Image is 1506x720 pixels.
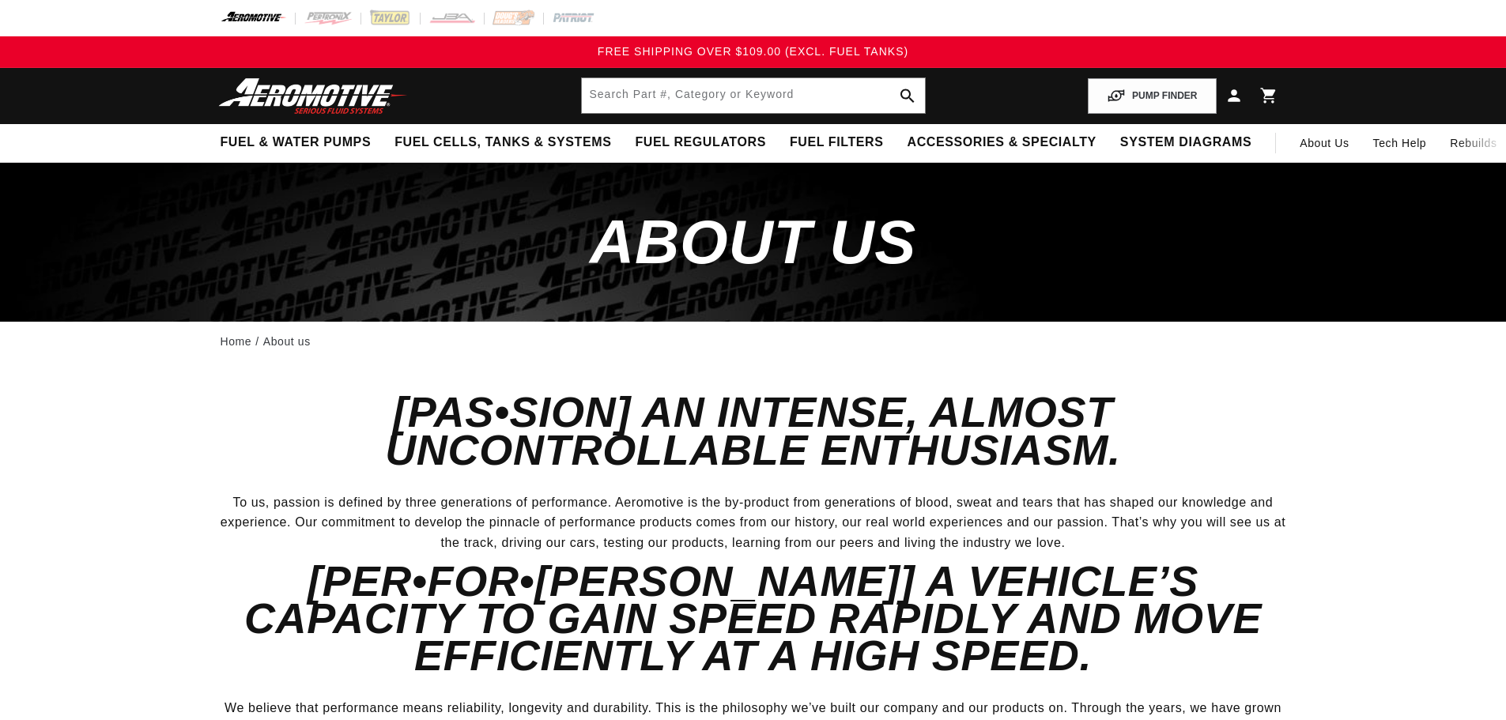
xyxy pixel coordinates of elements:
[908,134,1096,151] span: Accessories & Specialty
[1300,137,1349,149] span: About Us
[1088,78,1216,114] button: PUMP FINDER
[635,134,765,151] span: Fuel Regulators
[263,333,311,350] a: About us
[209,124,383,161] summary: Fuel & Water Pumps
[1108,124,1263,161] summary: System Diagrams
[1288,124,1361,162] a: About Us
[1361,124,1439,162] summary: Tech Help
[221,333,1286,350] nav: breadcrumbs
[1373,134,1427,152] span: Tech Help
[221,492,1286,553] p: To us, passion is defined by three generations of performance. Aeromotive is the by-product from ...
[1450,134,1497,152] span: Rebuilds
[598,45,908,58] span: FREE SHIPPING OVER $109.00 (EXCL. FUEL TANKS)
[221,563,1286,675] h2: [Per•for•[PERSON_NAME]] A vehicle’s capacity to gain speed rapidly and move efficiently at a high...
[214,77,412,115] img: Aeromotive
[394,134,611,151] span: Fuel Cells, Tanks & Systems
[890,78,925,113] button: search button
[896,124,1108,161] summary: Accessories & Specialty
[778,124,896,161] summary: Fuel Filters
[582,78,925,113] input: Search by Part Number, Category or Keyword
[221,394,1286,469] h2: [Pas•sion] An intense, almost uncontrollable enthusiasm.
[221,333,252,350] a: Home
[383,124,623,161] summary: Fuel Cells, Tanks & Systems
[623,124,777,161] summary: Fuel Regulators
[590,207,916,277] span: About us
[1120,134,1251,151] span: System Diagrams
[221,134,372,151] span: Fuel & Water Pumps
[790,134,884,151] span: Fuel Filters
